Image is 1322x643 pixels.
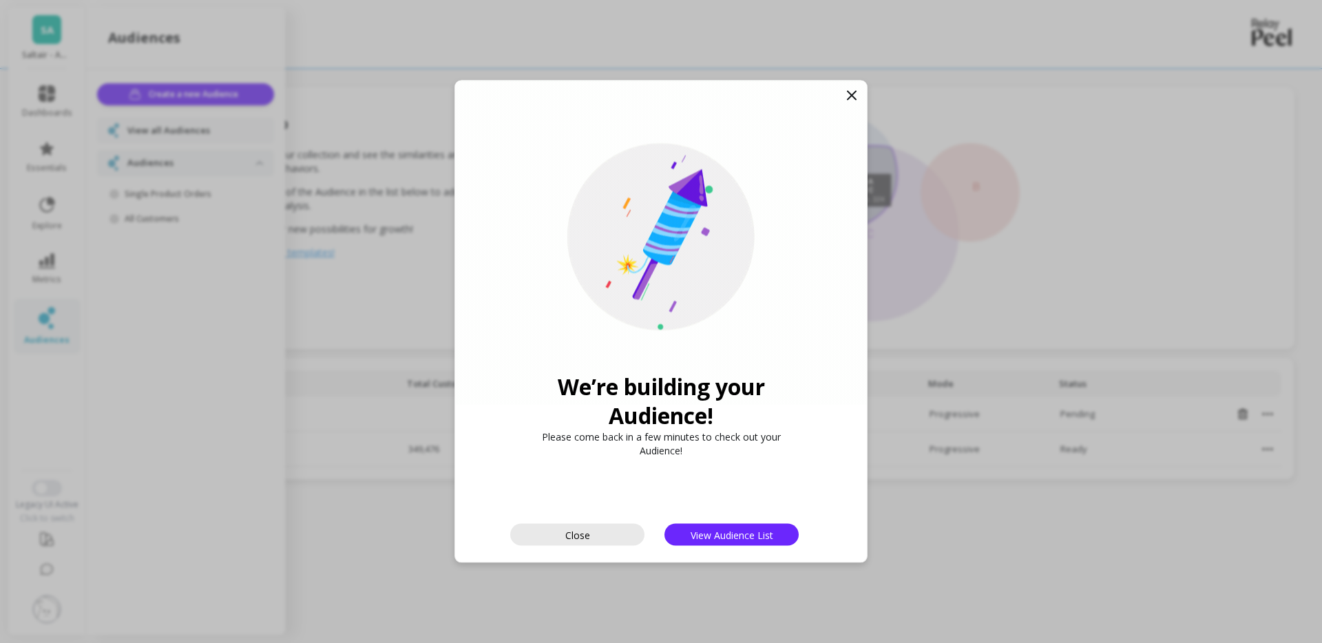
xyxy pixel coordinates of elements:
span: Close [565,528,590,541]
span: Please come back in a few minutes to check out your Audience! [530,430,792,458]
span: View Audience List [691,528,773,541]
span: We’re building your Audience! [504,372,819,430]
button: View Audience List [664,524,799,546]
button: Close [510,524,644,546]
